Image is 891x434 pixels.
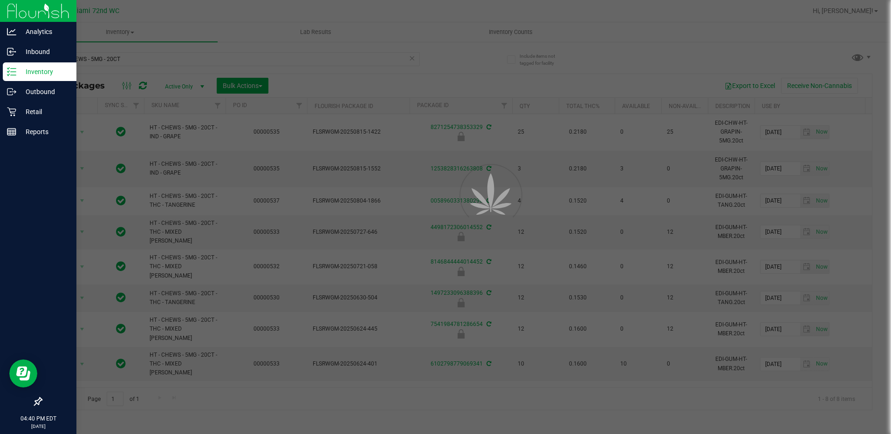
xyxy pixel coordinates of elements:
[4,423,72,430] p: [DATE]
[16,106,72,117] p: Retail
[16,46,72,57] p: Inbound
[9,359,37,387] iframe: Resource center
[16,66,72,77] p: Inventory
[7,107,16,116] inline-svg: Retail
[16,126,72,137] p: Reports
[7,67,16,76] inline-svg: Inventory
[16,86,72,97] p: Outbound
[16,26,72,37] p: Analytics
[4,414,72,423] p: 04:40 PM EDT
[7,127,16,136] inline-svg: Reports
[7,47,16,56] inline-svg: Inbound
[7,87,16,96] inline-svg: Outbound
[7,27,16,36] inline-svg: Analytics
